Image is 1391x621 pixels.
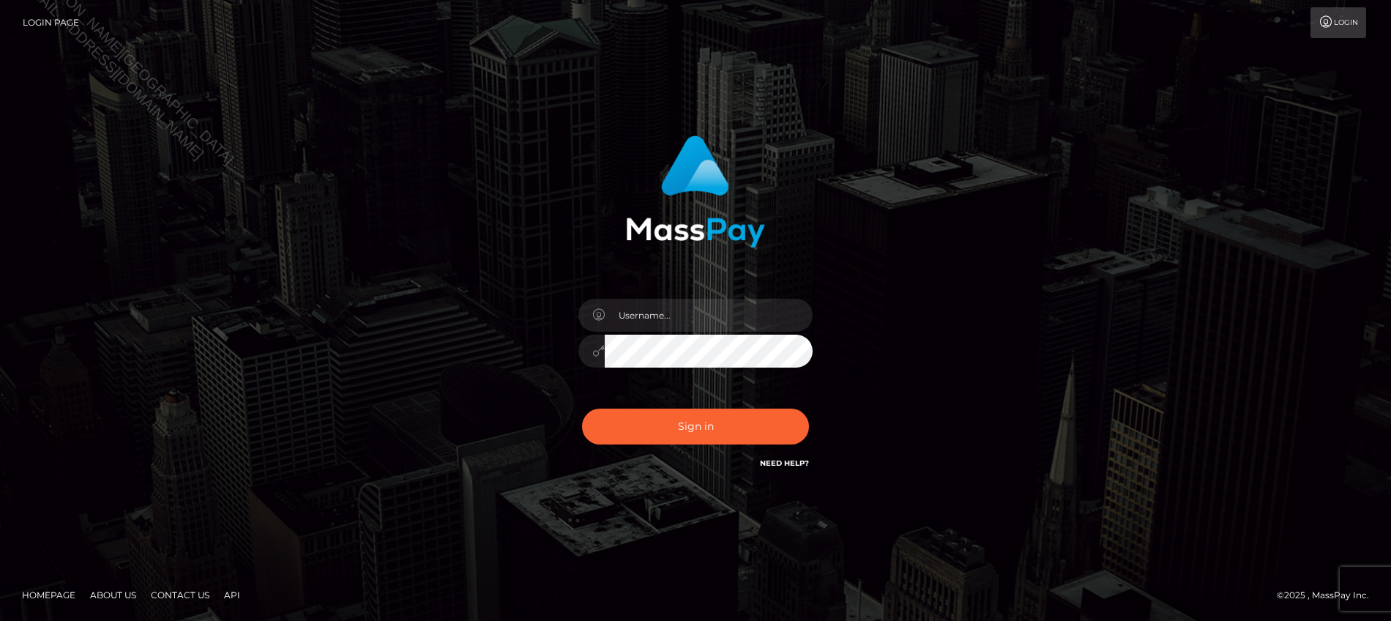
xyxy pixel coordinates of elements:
a: Contact Us [145,584,215,606]
a: Homepage [16,584,81,606]
input: Username... [605,299,813,332]
a: Login Page [23,7,79,38]
button: Sign in [582,409,809,445]
a: API [218,584,246,606]
img: MassPay Login [626,135,765,248]
a: Need Help? [760,458,809,468]
div: © 2025 , MassPay Inc. [1277,587,1380,603]
a: About Us [84,584,142,606]
a: Login [1310,7,1366,38]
